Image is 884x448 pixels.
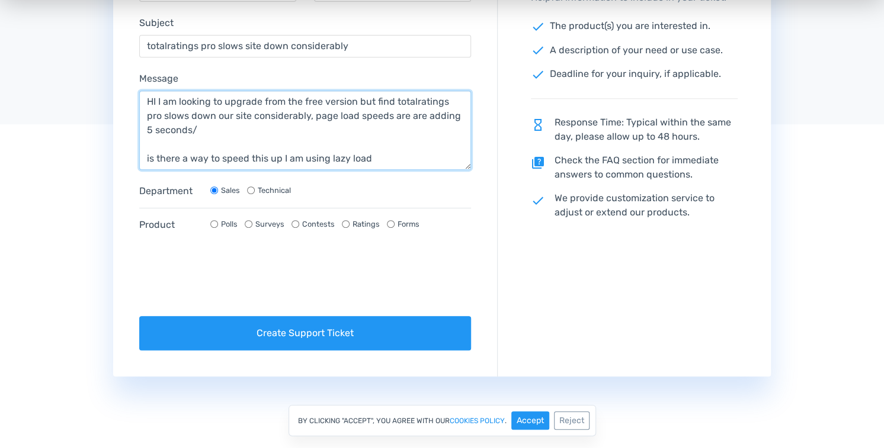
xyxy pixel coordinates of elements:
label: Forms [398,218,419,230]
p: Response Time: Typical within the same day, please allow up to 48 hours. [531,115,738,144]
button: Accept [511,411,549,430]
label: Subject [139,16,174,30]
h2: Frequently Asked Questions [113,393,771,447]
input: Subject... [139,35,471,57]
label: Technical [258,185,291,196]
p: Check the FAQ section for immediate answers to common questions. [531,153,738,182]
button: Create Support Ticket [139,316,471,350]
p: Deadline for your inquiry, if applicable. [531,67,738,82]
label: Contests [302,218,335,230]
label: Polls [221,218,238,230]
iframe: reCAPTCHA [139,256,319,302]
span: check [531,194,545,208]
span: quiz [531,156,545,170]
label: Product [139,218,198,232]
label: Surveys [255,218,284,230]
span: check [531,43,545,57]
p: We provide customization service to adjust or extend our products. [531,191,738,220]
p: A description of your need or use case. [531,43,738,58]
label: Department [139,184,198,198]
div: By clicking "Accept", you agree with our . [289,405,596,436]
button: Reject [554,411,590,430]
label: Ratings [353,218,380,230]
span: check [531,20,545,34]
span: hourglass_empty [531,118,545,132]
label: Sales [221,185,240,196]
p: The product(s) you are interested in. [531,19,738,34]
label: Message [139,72,178,86]
span: check [531,67,545,82]
a: cookies policy [450,417,505,424]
